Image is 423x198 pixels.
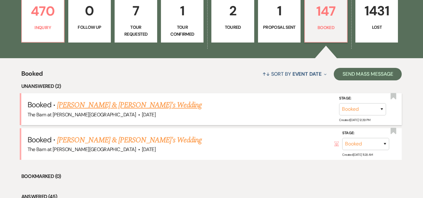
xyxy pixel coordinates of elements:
[57,135,202,146] a: [PERSON_NAME] & [PERSON_NAME]'s Wedding
[28,100,51,109] span: Booked
[260,66,329,82] button: Sort By Event Date
[339,118,370,122] span: Created: [DATE] 12:39 PM
[21,69,43,82] span: Booked
[165,0,199,21] p: 1
[142,146,156,153] span: [DATE]
[26,24,60,31] p: Inquiry
[309,1,343,22] p: 147
[262,71,270,77] span: ↑↓
[215,0,250,21] p: 2
[26,1,60,22] p: 470
[309,24,343,31] p: Booked
[21,82,402,90] li: Unanswered (2)
[342,153,373,157] span: Created: [DATE] 11:28 AM
[334,68,402,80] button: Send Mass Message
[165,24,199,38] p: Tour Confirmed
[359,0,394,21] p: 1431
[28,146,136,153] span: The Barn at [PERSON_NAME][GEOGRAPHIC_DATA]
[262,0,297,21] p: 1
[57,99,202,111] a: [PERSON_NAME] & [PERSON_NAME]'s Wedding
[359,24,394,31] p: Lost
[21,172,402,180] li: Bookmarked (0)
[142,111,156,118] span: [DATE]
[72,0,107,21] p: 0
[342,130,389,137] label: Stage:
[119,0,153,21] p: 7
[119,24,153,38] p: Tour Requested
[28,135,51,145] span: Booked
[28,111,136,118] span: The Barn at [PERSON_NAME][GEOGRAPHIC_DATA]
[339,95,386,102] label: Stage:
[215,24,250,31] p: Toured
[72,24,107,31] p: Follow Up
[262,24,297,31] p: Proposal Sent
[292,71,322,77] span: Event Date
